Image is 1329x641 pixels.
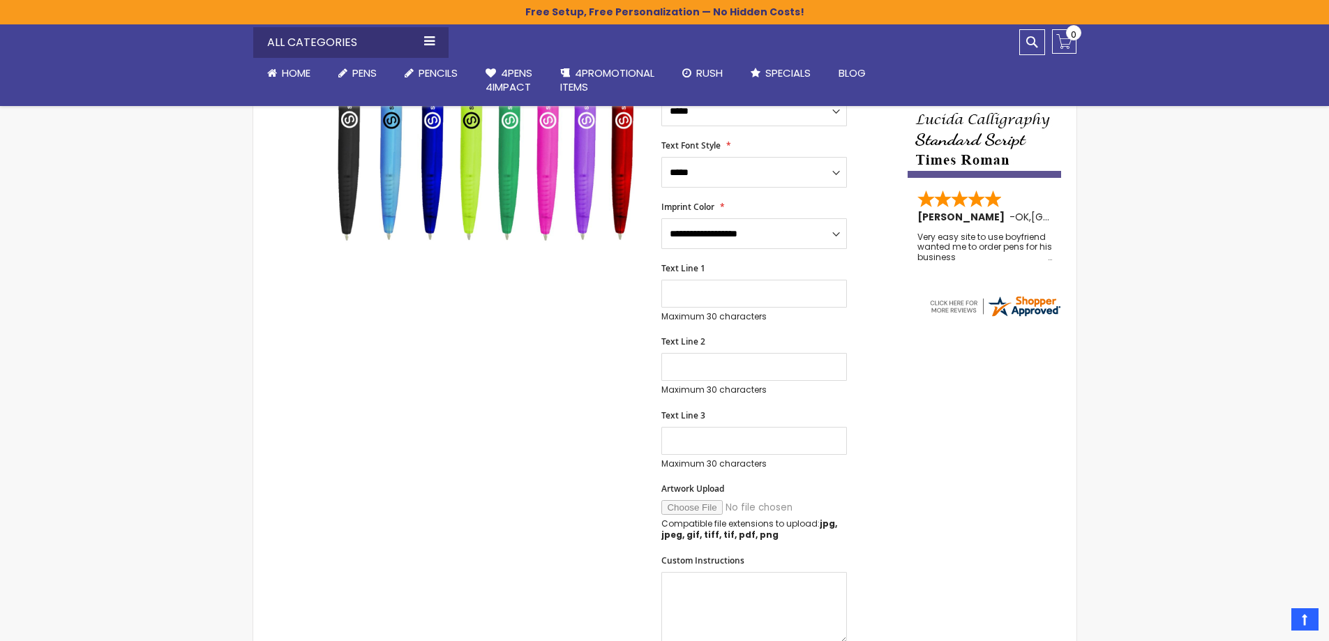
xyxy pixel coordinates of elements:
span: Text Font Style [661,139,721,151]
span: Imprint Color [661,201,714,213]
a: Specials [737,58,825,89]
a: Rush [668,58,737,89]
p: Maximum 30 characters [661,458,847,469]
a: Pencils [391,58,472,89]
a: Pens [324,58,391,89]
a: 0 [1052,29,1076,54]
img: 4pens.com widget logo [928,294,1062,319]
span: Custom Instructions [661,555,744,566]
span: - , [1009,210,1134,224]
span: Text Line 3 [661,409,705,421]
span: Text Line 2 [661,335,705,347]
a: Blog [825,58,880,89]
span: OK [1015,210,1029,224]
p: Maximum 30 characters [661,384,847,395]
p: Compatible file extensions to upload: [661,518,847,541]
p: Maximum 30 characters [661,311,847,322]
span: Pencils [419,66,458,80]
a: 4pens.com certificate URL [928,310,1062,322]
a: Home [253,58,324,89]
span: 4Pens 4impact [486,66,532,94]
a: 4Pens4impact [472,58,546,103]
span: [GEOGRAPHIC_DATA] [1031,210,1134,224]
span: Rush [696,66,723,80]
span: Specials [765,66,811,80]
span: 0 [1071,28,1076,41]
div: All Categories [253,27,449,58]
span: Pens [352,66,377,80]
span: Artwork Upload [661,483,724,495]
strong: jpg, jpeg, gif, tiff, tif, pdf, png [661,518,837,541]
div: Very easy site to use boyfriend wanted me to order pens for his business [917,232,1053,262]
span: Blog [839,66,866,80]
a: Top [1291,608,1319,631]
span: Text Line 1 [661,262,705,274]
a: 4PROMOTIONALITEMS [546,58,668,103]
span: Home [282,66,310,80]
img: font-personalization-examples [908,43,1061,178]
span: [PERSON_NAME] [917,210,1009,224]
span: 4PROMOTIONAL ITEMS [560,66,654,94]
